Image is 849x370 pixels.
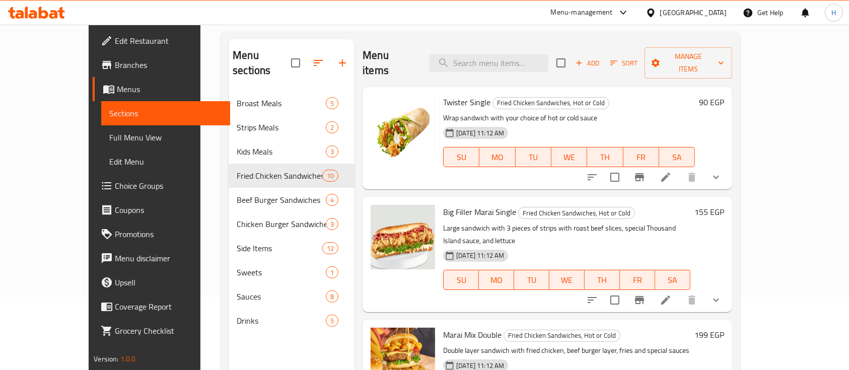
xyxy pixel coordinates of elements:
[115,325,223,337] span: Grocery Checklist
[604,289,625,311] span: Select to update
[627,288,652,312] button: Branch-specific-item
[229,236,355,260] div: Side Items12
[229,87,355,337] nav: Menu sections
[710,294,722,306] svg: Show Choices
[237,266,326,278] span: Sweets
[443,270,479,290] button: SU
[93,222,231,246] a: Promotions
[237,97,326,109] span: Broast Meals
[323,171,338,181] span: 10
[229,284,355,309] div: Sauces8
[93,319,231,343] a: Grocery Checklist
[326,219,338,229] span: 3
[326,147,338,157] span: 3
[120,352,135,365] span: 1.0.0
[608,55,641,71] button: Sort
[229,164,355,188] div: Fried Chicken Sandwiches, Hot or Cold10
[115,252,223,264] span: Menu disclaimer
[589,273,616,287] span: TH
[109,156,223,168] span: Edit Menu
[660,294,672,306] a: Edit menu item
[479,270,514,290] button: MO
[680,288,704,312] button: delete
[326,194,338,206] div: items
[330,51,355,75] button: Add section
[580,165,604,189] button: sort-choices
[326,97,338,109] div: items
[572,55,604,71] button: Add
[587,147,623,167] button: TH
[624,273,651,287] span: FR
[229,309,355,333] div: Drinks5
[93,246,231,270] a: Menu disclaimer
[237,121,326,133] span: Strips Meals
[229,260,355,284] div: Sweets1
[550,52,572,73] span: Select section
[237,194,326,206] div: Beef Burger Sandwiches
[680,165,704,189] button: delete
[448,273,475,287] span: SU
[551,7,613,19] div: Menu-management
[93,294,231,319] a: Coverage Report
[620,270,655,290] button: FR
[326,195,338,205] span: 4
[504,330,620,341] span: Fried Chicken Sandwiches, Hot or Cold
[371,205,435,269] img: Big Filler Marai Single
[237,242,322,254] span: Side Items
[101,150,231,174] a: Edit Menu
[237,290,326,303] span: Sauces
[551,147,587,167] button: WE
[115,59,223,71] span: Branches
[518,207,635,219] div: Fried Chicken Sandwiches, Hot or Cold
[109,107,223,119] span: Sections
[229,91,355,115] div: Broast Meals5
[483,150,511,165] span: MO
[492,97,609,109] div: Fried Chicken Sandwiches, Hot or Cold
[326,123,338,132] span: 2
[704,288,728,312] button: show more
[452,251,508,260] span: [DATE] 11:12 AM
[237,170,322,182] span: Fried Chicken Sandwiches, Hot or Cold
[109,131,223,143] span: Full Menu View
[326,292,338,302] span: 8
[326,316,338,326] span: 5
[306,51,330,75] span: Sort sections
[659,147,695,167] button: SA
[237,145,326,158] span: Kids Meals
[237,315,326,327] span: Drinks
[229,115,355,139] div: Strips Meals2
[580,288,604,312] button: sort-choices
[326,268,338,277] span: 1
[591,150,619,165] span: TH
[704,165,728,189] button: show more
[572,55,604,71] span: Add item
[519,207,634,219] span: Fried Chicken Sandwiches, Hot or Cold
[448,150,475,165] span: SU
[831,7,836,18] span: H
[115,301,223,313] span: Coverage Report
[660,7,727,18] div: [GEOGRAPHIC_DATA]
[549,270,585,290] button: WE
[483,273,510,287] span: MO
[660,171,672,183] a: Edit menu item
[443,95,490,110] span: Twister Single
[326,145,338,158] div: items
[659,273,686,287] span: SA
[93,270,231,294] a: Upsell
[574,57,601,69] span: Add
[430,54,548,72] input: search
[101,125,231,150] a: Full Menu View
[93,77,231,101] a: Menus
[710,171,722,183] svg: Show Choices
[516,147,551,167] button: TU
[479,147,515,167] button: MO
[326,315,338,327] div: items
[653,50,725,76] span: Manage items
[443,147,479,167] button: SU
[518,273,545,287] span: TU
[443,327,502,342] span: Marai Mix Double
